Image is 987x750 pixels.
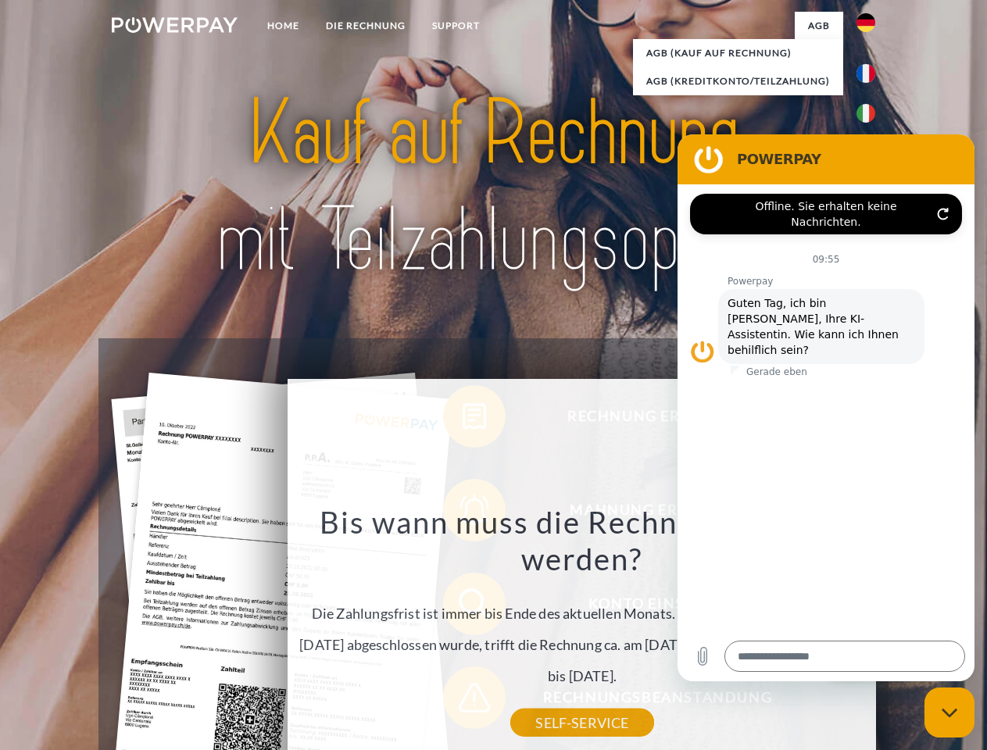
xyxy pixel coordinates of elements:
a: SUPPORT [419,12,493,40]
img: logo-powerpay-white.svg [112,17,238,33]
a: AGB (Kreditkonto/Teilzahlung) [633,67,843,95]
a: AGB (Kauf auf Rechnung) [633,39,843,67]
a: agb [795,12,843,40]
a: Home [254,12,313,40]
a: DIE RECHNUNG [313,12,419,40]
img: title-powerpay_de.svg [149,75,838,299]
iframe: Schaltfläche zum Öffnen des Messaging-Fensters; Konversation läuft [924,687,974,737]
a: SELF-SERVICE [510,709,653,737]
h3: Bis wann muss die Rechnung bezahlt werden? [297,503,867,578]
img: it [856,104,875,123]
iframe: Messaging-Fenster [678,134,974,681]
div: Die Zahlungsfrist ist immer bis Ende des aktuellen Monats. Wenn die Bestellung z.B. am [DATE] abg... [297,503,867,723]
img: fr [856,64,875,83]
img: de [856,13,875,32]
